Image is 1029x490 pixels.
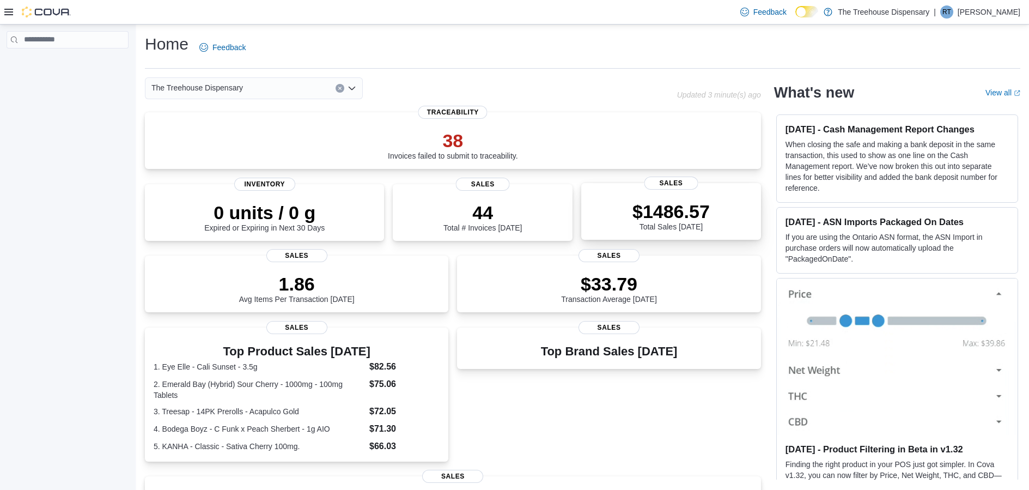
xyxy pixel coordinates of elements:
p: The Treehouse Dispensary [838,5,929,19]
p: $33.79 [561,273,657,295]
dd: $82.56 [369,360,440,373]
span: Feedback [753,7,787,17]
p: 0 units / 0 g [204,202,325,223]
span: Inventory [234,178,295,191]
input: Dark Mode [795,6,818,17]
span: Traceability [418,106,488,119]
p: When closing the safe and making a bank deposit in the same transaction, this used to show as one... [786,139,1009,193]
dd: $66.03 [369,440,440,453]
dt: 3. Treesap - 14PK Prerolls - Acapulco Gold [154,406,365,417]
h1: Home [145,33,188,55]
h2: What's new [774,84,854,101]
h3: [DATE] - Product Filtering in Beta in v1.32 [786,444,1009,455]
dt: 5. KANHA - Classic - Sativa Cherry 100mg. [154,441,365,452]
a: Feedback [736,1,791,23]
p: Updated 3 minute(s) ago [677,90,761,99]
span: Sales [422,470,483,483]
a: View allExternal link [985,88,1020,97]
p: 38 [388,130,518,152]
nav: Complex example [7,51,129,77]
p: [PERSON_NAME] [958,5,1020,19]
dd: $72.05 [369,405,440,418]
span: The Treehouse Dispensary [151,81,243,94]
div: Transaction Average [DATE] [561,273,657,304]
span: Dark Mode [795,17,796,18]
span: Sales [579,321,640,334]
span: Sales [644,177,698,190]
p: | [934,5,936,19]
span: Sales [579,249,640,262]
dt: 4. Bodega Boyz - C Funk x Peach Sherbert - 1g AIO [154,424,365,434]
span: Feedback [212,42,246,53]
p: $1486.57 [632,201,710,222]
span: Sales [266,249,327,262]
span: RT [942,5,951,19]
h3: Top Brand Sales [DATE] [541,345,678,358]
div: Expired or Expiring in Next 30 Days [204,202,325,232]
svg: External link [1014,90,1020,96]
h3: [DATE] - ASN Imports Packaged On Dates [786,216,1009,227]
div: Rami Tahhan [940,5,953,19]
div: Total # Invoices [DATE] [443,202,522,232]
img: Cova [22,7,71,17]
dt: 1. Eye Elle - Cali Sunset - 3.5g [154,361,365,372]
h3: Top Product Sales [DATE] [154,345,440,358]
p: 1.86 [239,273,355,295]
dd: $75.06 [369,378,440,391]
span: Sales [266,321,327,334]
p: If you are using the Ontario ASN format, the ASN Import in purchase orders will now automatically... [786,232,1009,264]
h3: [DATE] - Cash Management Report Changes [786,124,1009,135]
p: 44 [443,202,522,223]
div: Total Sales [DATE] [632,201,710,231]
span: Sales [456,178,510,191]
dt: 2. Emerald Bay (Hybrid) Sour Cherry - 1000mg - 100mg Tablets [154,379,365,401]
button: Open list of options [348,84,356,93]
div: Invoices failed to submit to traceability. [388,130,518,160]
button: Clear input [336,84,344,93]
a: Feedback [195,37,250,58]
div: Avg Items Per Transaction [DATE] [239,273,355,304]
dd: $71.30 [369,422,440,435]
